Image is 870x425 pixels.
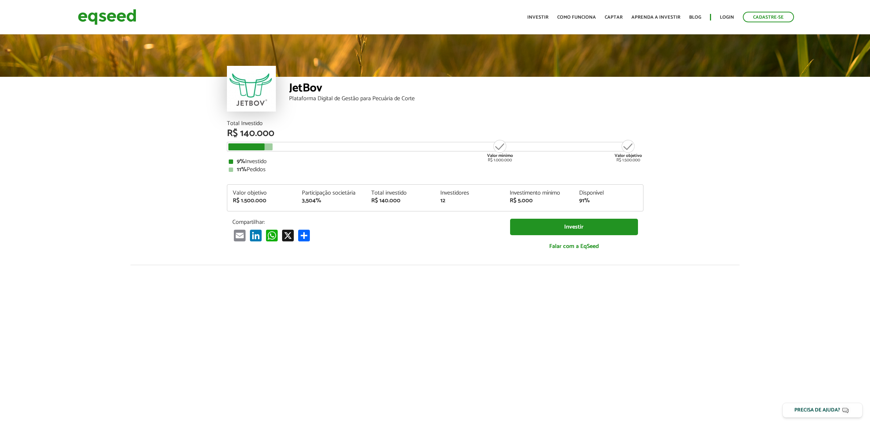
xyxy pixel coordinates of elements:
div: 91% [579,198,638,204]
div: JetBov [289,82,643,96]
div: 3,504% [302,198,360,204]
a: WhatsApp [265,229,279,241]
a: Como funciona [557,15,596,20]
div: Participação societária [302,190,360,196]
div: Investimento mínimo [510,190,568,196]
strong: Valor mínimo [487,152,513,159]
a: Investir [527,15,548,20]
div: Investidores [440,190,499,196]
strong: 11% [237,165,247,174]
div: Disponível [579,190,638,196]
div: Valor objetivo [233,190,291,196]
a: Login [720,15,734,20]
a: Compartilhar [297,229,311,241]
div: R$ 1.500.000 [615,139,642,162]
a: Investir [510,219,638,235]
a: Captar [605,15,623,20]
strong: Valor objetivo [615,152,642,159]
a: Falar com a EqSeed [510,239,638,254]
div: R$ 1.000.000 [486,139,514,162]
strong: 9% [237,157,245,166]
a: Cadastre-se [743,12,794,22]
div: Total Investido [227,121,643,127]
a: Aprenda a investir [631,15,680,20]
a: X [281,229,295,241]
a: Email [232,229,247,241]
p: Compartilhar: [232,219,499,226]
div: 12 [440,198,499,204]
div: Plataforma Digital de Gestão para Pecuária de Corte [289,96,643,102]
a: Blog [689,15,701,20]
img: EqSeed [78,7,136,27]
div: Pedidos [229,167,642,173]
div: Total investido [371,190,430,196]
div: R$ 140.000 [227,129,643,138]
div: Investido [229,159,642,165]
div: R$ 1.500.000 [233,198,291,204]
div: R$ 5.000 [510,198,568,204]
a: LinkedIn [248,229,263,241]
div: R$ 140.000 [371,198,430,204]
